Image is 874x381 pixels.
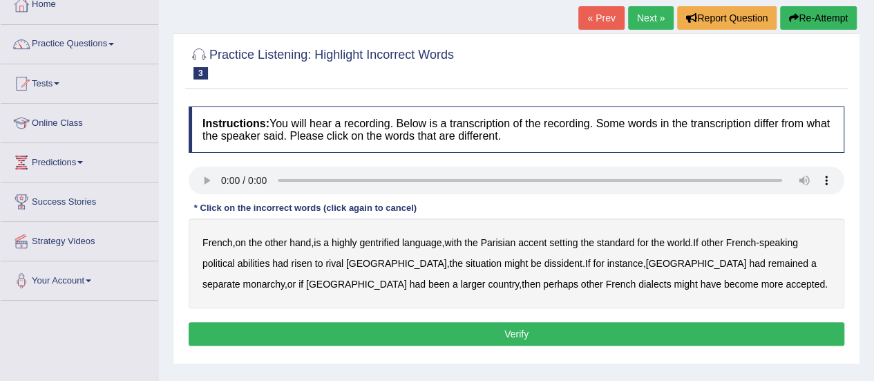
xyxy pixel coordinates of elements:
b: the [249,237,262,248]
a: Online Class [1,104,158,138]
b: be [531,258,542,269]
b: abilities [238,258,270,269]
b: larger [461,279,486,290]
b: the [449,258,462,269]
b: highly [332,237,357,248]
span: 3 [193,67,208,80]
div: , , , . - , . , , , . [189,219,844,308]
b: dialects [638,279,671,290]
b: the [580,237,593,248]
b: world [667,237,690,248]
b: dissident [544,258,582,269]
b: a [811,258,817,269]
button: Report Question [677,6,777,30]
b: setting [549,237,578,248]
h4: You will hear a recording. Below is a transcription of the recording. Some words in the transcrip... [189,106,844,153]
b: or [287,279,296,290]
b: had [749,258,765,269]
a: Success Stories [1,183,158,217]
a: Next » [628,6,674,30]
b: country [488,279,519,290]
b: have [700,279,721,290]
b: more [761,279,783,290]
b: if [298,279,303,290]
b: to [315,258,323,269]
b: might [504,258,528,269]
b: accent [518,237,547,248]
b: become [724,279,759,290]
b: If [585,258,591,269]
b: political [202,258,235,269]
b: had [272,258,288,269]
b: other [701,237,723,248]
b: Parisian [481,237,516,248]
b: accepted [786,279,825,290]
b: a [453,279,458,290]
a: Strategy Videos [1,222,158,257]
b: gentrified [359,237,399,248]
b: on [235,237,246,248]
b: other [581,279,603,290]
a: « Prev [578,6,624,30]
a: Predictions [1,143,158,178]
b: perhaps [543,279,578,290]
b: situation [466,258,502,269]
a: Your Account [1,261,158,296]
b: separate [202,279,240,290]
b: with [444,237,462,248]
b: for [637,237,648,248]
b: language [402,237,442,248]
b: hand [289,237,311,248]
div: * Click on the incorrect words (click again to cancel) [189,201,422,214]
a: Practice Questions [1,25,158,59]
b: remained [768,258,808,269]
b: [GEOGRAPHIC_DATA] [646,258,747,269]
b: the [464,237,477,248]
b: then [522,279,540,290]
b: might [674,279,697,290]
b: the [651,237,664,248]
b: [GEOGRAPHIC_DATA] [306,279,407,290]
b: [GEOGRAPHIC_DATA] [346,258,447,269]
b: had [410,279,426,290]
b: Instructions: [202,118,269,129]
b: speaking [759,237,798,248]
b: is [314,237,321,248]
b: standard [597,237,634,248]
button: Verify [189,322,844,346]
button: Re-Attempt [780,6,857,30]
a: Tests [1,64,158,99]
b: other [265,237,287,248]
b: been [428,279,450,290]
b: for [593,258,604,269]
b: French [605,279,636,290]
b: rival [325,258,343,269]
b: a [323,237,329,248]
b: If [693,237,699,248]
b: monarchy [243,279,284,290]
b: risen [291,258,312,269]
h2: Practice Listening: Highlight Incorrect Words [189,45,454,80]
b: French [202,237,233,248]
b: French [725,237,756,248]
b: instance [607,258,643,269]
